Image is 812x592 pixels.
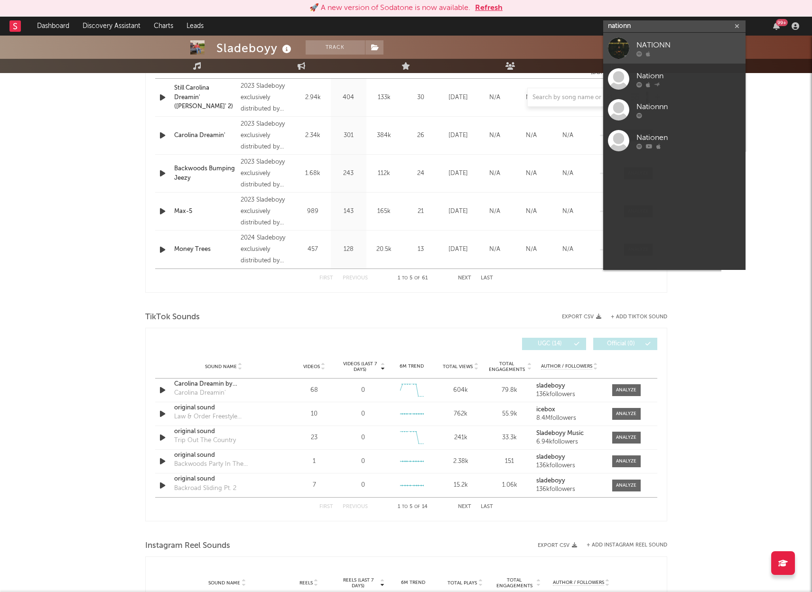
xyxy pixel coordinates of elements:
[404,169,438,178] div: 24
[603,64,746,94] a: Nationn
[611,314,667,320] button: + Add TikTok Sound
[309,2,470,14] div: 🚀 A new version of Sodatone is now available.
[174,451,273,460] a: original sound
[361,457,365,466] div: 0
[174,474,273,484] a: original sound
[369,245,400,254] div: 20.5k
[479,131,511,140] div: N/A
[536,486,602,493] div: 136k followers
[515,169,547,178] div: N/A
[404,131,438,140] div: 26
[414,505,420,509] span: of
[361,409,365,419] div: 0
[145,312,200,323] span: TikTok Sounds
[292,457,336,466] div: 1
[241,194,292,229] div: 2023 Sladeboyy exclusively distributed by Santa [PERSON_NAME]
[174,131,236,140] a: Carolina Dreamin'
[442,207,474,216] div: [DATE]
[603,125,746,156] a: Nationen
[174,436,236,445] div: Trip Out The Country
[603,20,746,32] input: Search for artists
[174,83,236,111] div: Still Carolina Dreamin' ([PERSON_NAME]' 2)
[439,386,483,395] div: 604k
[536,478,602,484] a: sladeboyy
[390,579,437,586] div: 6M Trend
[147,17,180,36] a: Charts
[369,169,400,178] div: 112k
[636,39,741,51] div: NATIONN
[298,131,328,140] div: 2.34k
[553,580,604,586] span: Author / Followers
[443,364,473,370] span: Total Views
[439,481,483,490] div: 15.2k
[404,245,438,254] div: 13
[587,543,667,548] button: + Add Instagram Reel Sound
[487,386,532,395] div: 79.8k
[333,207,364,216] div: 143
[552,131,584,140] div: N/A
[601,314,667,320] button: + Add TikTok Sound
[479,169,511,178] div: N/A
[404,207,438,216] div: 21
[174,460,273,469] div: Backwoods Party In The [GEOGRAPHIC_DATA]
[298,169,328,178] div: 1.68k
[536,478,565,484] strong: sladeboyy
[414,276,420,280] span: of
[487,361,526,372] span: Total Engagements
[487,481,532,490] div: 1.06k
[319,504,333,509] button: First
[536,454,602,461] a: sladeboyy
[174,164,236,183] a: Backwoods Bumping Jeezy
[603,156,746,187] a: The National
[536,391,602,398] div: 136k followers
[481,276,493,281] button: Last
[402,276,408,280] span: to
[448,580,477,586] span: Total Plays
[205,364,237,370] span: Sound Name
[522,338,586,350] button: UGC(14)
[174,412,273,422] div: Law & Order Freestyle (Backwoods Justice)
[303,364,320,370] span: Videos
[528,341,572,347] span: UGC ( 14 )
[636,224,741,236] div: Free Nationals
[458,276,471,281] button: Next
[369,131,400,140] div: 384k
[603,33,746,64] a: NATIONN
[241,232,292,267] div: 2024 Sladeboyy exclusively distributed by Santa [PERSON_NAME]
[487,409,532,419] div: 55.9k
[636,70,741,82] div: Nationn
[603,218,746,249] a: Free Nationals
[536,383,565,389] strong: sladeboyy
[487,433,532,443] div: 33.3k
[174,379,273,389] a: Carolina Dreamin by [PERSON_NAME]
[536,383,602,389] a: sladeboyy
[174,388,226,398] div: Carolina Dreamin'
[636,194,741,205] div: Nation
[361,481,365,490] div: 0
[603,249,746,279] a: National Anthem
[174,207,236,216] a: Max-5
[174,245,236,254] a: Money Trees
[636,101,741,112] div: Nationnn
[536,430,584,436] strong: Sladeboyy Music
[333,245,364,254] div: 128
[494,577,535,589] span: Total Engagements
[536,462,602,469] div: 136k followers
[174,403,273,413] a: original sound
[387,501,439,513] div: 1 5 14
[208,580,240,586] span: Sound Name
[603,187,746,218] a: Nation
[341,361,379,372] span: Videos (last 7 days)
[442,245,474,254] div: [DATE]
[536,439,602,445] div: 6.94k followers
[306,40,365,55] button: Track
[30,17,76,36] a: Dashboard
[390,363,434,370] div: 6M Trend
[361,386,365,395] div: 0
[241,119,292,153] div: 2023 Sladeboyy exclusively distributed by Santa [PERSON_NAME]
[361,433,365,443] div: 0
[515,131,547,140] div: N/A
